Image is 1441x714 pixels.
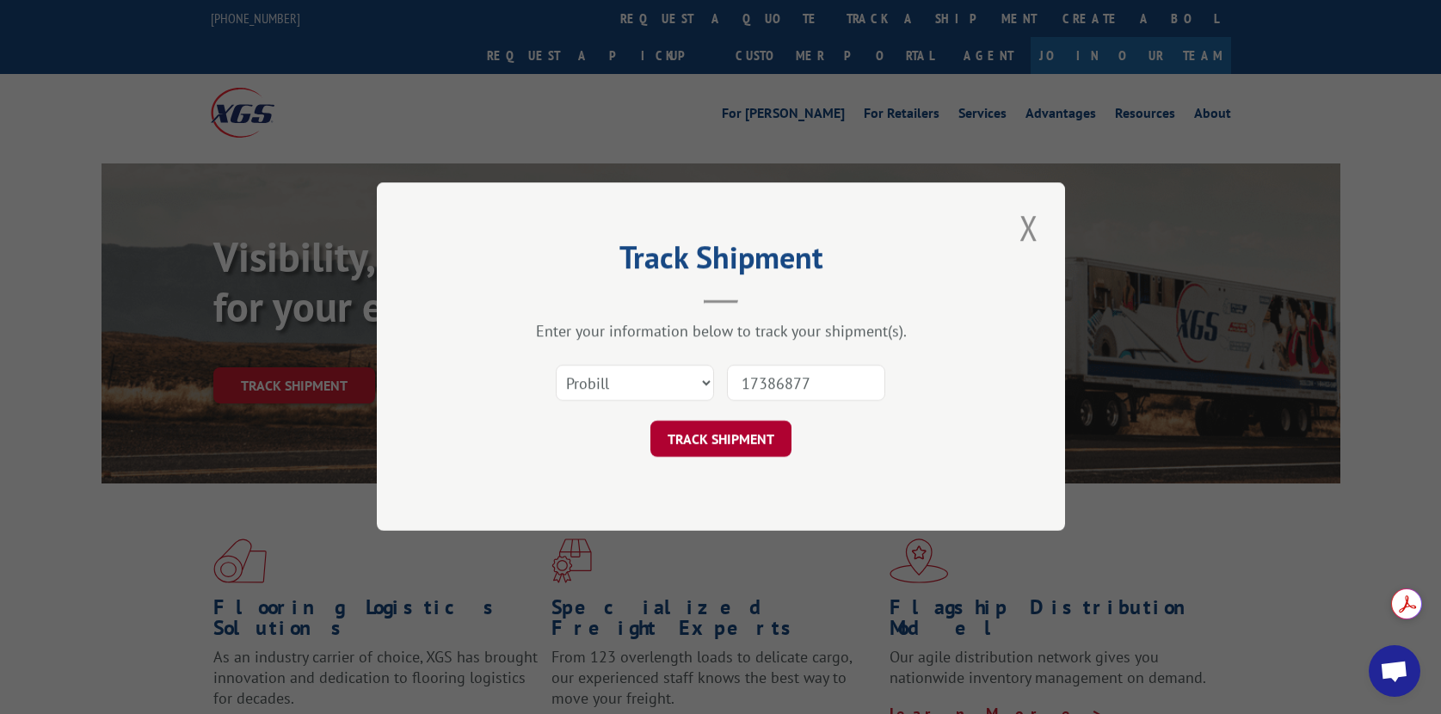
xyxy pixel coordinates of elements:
a: Open chat [1369,645,1420,697]
button: TRACK SHIPMENT [650,422,791,458]
div: Enter your information below to track your shipment(s). [463,322,979,342]
button: Close modal [1014,204,1044,251]
input: Number(s) [727,366,885,402]
h2: Track Shipment [463,245,979,278]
